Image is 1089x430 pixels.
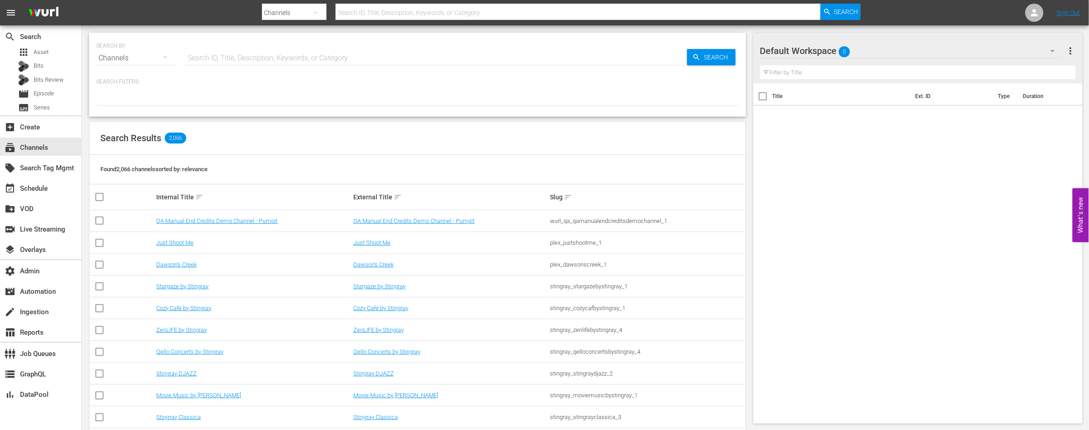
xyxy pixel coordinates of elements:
[394,193,402,201] span: sort
[5,306,15,317] span: Ingestion
[34,48,49,57] span: Asset
[550,392,744,399] div: stingray_moviemusicbystingray_1
[550,217,744,224] div: wurl_qa_qamanualendcreditsdemochannel_1
[550,348,744,355] div: stingray_qelloconcertsbystingray_4
[550,261,744,268] div: plex_dawsonscreek_1
[992,84,1017,109] th: Type
[839,42,850,61] span: 0
[5,348,15,359] span: Job Queues
[5,203,15,214] span: VOD
[5,183,15,194] span: Schedule
[550,370,744,377] div: stingray_stingraydjazz_2
[353,217,475,224] a: QA Manual End Credits Demo Channel - Pumpit
[1057,9,1080,16] a: Sign Out
[564,193,572,201] span: sort
[5,369,15,380] span: GraphQL
[96,78,739,86] p: Search Filters:
[550,239,744,246] div: plex_justshootme_1
[34,75,64,84] span: Bits Review
[5,266,15,277] span: Admin
[5,224,15,235] span: Live Streaming
[195,193,203,201] span: sort
[1073,188,1089,242] button: Open Feedback Widget
[5,286,15,297] span: Automation
[156,392,241,399] a: Movie Music by [PERSON_NAME]
[156,326,207,333] a: ZenLIFE by Stingray
[156,370,197,377] a: Stingray DJAZZ
[156,283,208,290] a: Stargaze by Stingray
[353,283,406,290] a: Stargaze by Stingray
[1017,84,1072,109] th: Duration
[353,239,391,246] a: Just Shoot Me
[156,305,211,311] a: Cozy Café by Stingray
[5,122,15,133] span: Create
[772,84,910,109] th: Title
[18,61,29,72] div: Bits
[5,7,16,18] span: menu
[5,163,15,173] span: Search Tag Mgmt
[353,348,421,355] a: Qello Concerts by Stingray
[5,327,15,338] span: Reports
[34,103,50,112] span: Series
[687,49,736,65] button: Search
[1065,45,1076,56] span: more_vert
[701,49,736,65] span: Search
[5,31,15,42] span: Search
[353,192,547,203] div: External Title
[100,133,161,143] span: Search Results
[156,192,350,203] div: Internal Title
[834,4,858,20] span: Search
[353,392,438,399] a: Movie Music by [PERSON_NAME]
[18,47,29,58] span: Asset
[353,414,398,420] a: Stingray Classica
[18,102,29,113] span: Series
[22,2,65,24] img: ans4CAIJ8jUAAAAAAAAAAAAAAAAAAAAAAAAgQb4GAAAAAAAAAAAAAAAAAAAAAAAAJMjXAAAAAAAAAAAAAAAAAAAAAAAAgAT5G...
[34,89,54,98] span: Episode
[821,4,861,20] button: Search
[550,305,744,311] div: stingray_cozycafbystingray_1
[100,166,208,173] span: Found 2,066 channels sorted by: relevance
[353,370,394,377] a: Stingray DJAZZ
[550,192,744,203] div: Slug
[156,239,193,246] a: Just Shoot Me
[165,133,186,143] span: 2,066
[34,61,44,70] span: Bits
[156,414,201,420] a: Stingray Classica
[550,414,744,420] div: stingray_stingrayclassica_3
[5,244,15,255] span: Overlays
[96,45,176,71] div: Channels
[5,389,15,400] span: DataPool
[353,326,404,333] a: ZenLIFE by Stingray
[18,89,29,99] span: Episode
[18,74,29,85] div: Bits Review
[1065,40,1076,62] button: more_vert
[550,326,744,333] div: stingray_zenlifebystingray_4
[5,142,15,153] span: Channels
[156,348,223,355] a: Qello Concerts by Stingray
[760,38,1064,64] div: Default Workspace
[910,84,993,109] th: Ext. ID
[353,305,408,311] a: Cozy Café by Stingray
[156,217,277,224] a: QA Manual End Credits Demo Channel - Pumpit
[353,261,394,268] a: Dawson's Creek
[156,261,197,268] a: Dawson's Creek
[550,283,744,290] div: stingray_stargazebystingray_1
